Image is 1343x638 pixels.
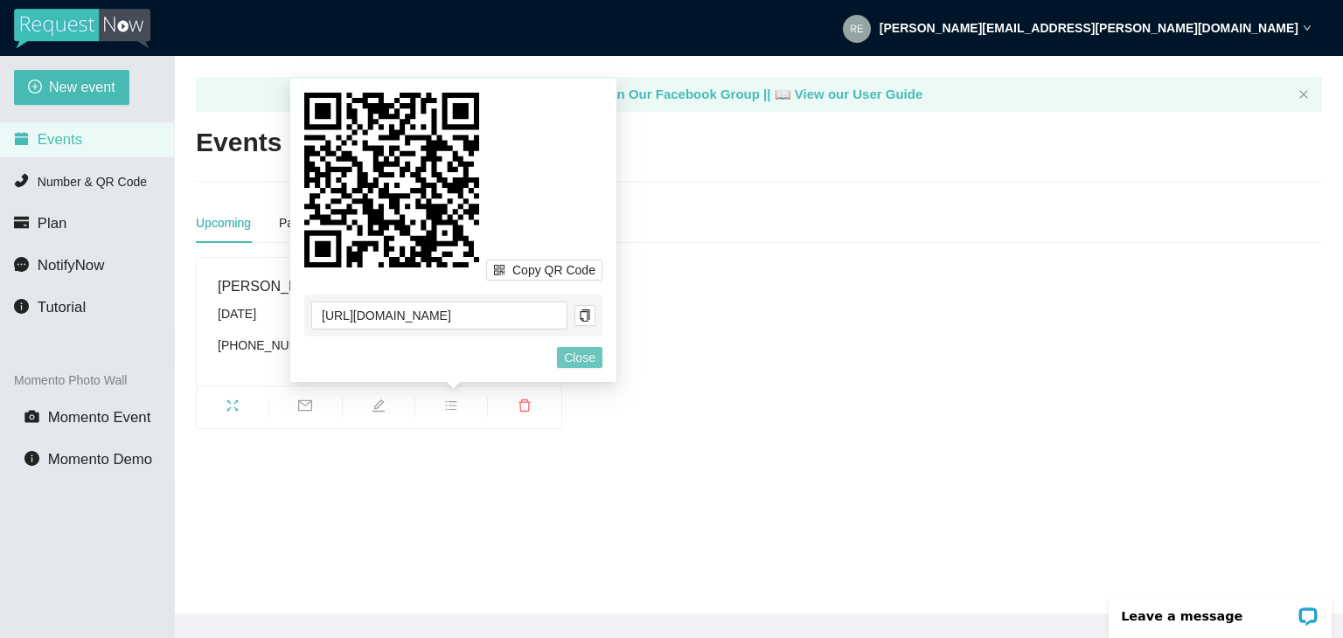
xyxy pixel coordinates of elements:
span: phone [14,173,29,188]
div: [PHONE_NUMBER] [218,336,540,356]
span: Momento Event [48,409,151,426]
span: NotifyNow [38,257,104,274]
button: Close [557,347,602,368]
span: info-circle [14,299,29,314]
span: edit [343,399,414,418]
h2: Events [196,125,282,161]
div: Past [279,213,303,232]
span: info-circle [24,451,39,466]
span: Copy QR Code [512,260,595,280]
button: copy [574,305,595,326]
span: Tutorial [38,299,86,316]
a: laptop Join Our Facebook Group || [578,87,775,101]
img: 32d827e2174388ff2adca9d8d4bcb352 [843,15,871,43]
a: laptop View our User Guide [775,87,923,101]
div: Upcoming [196,213,251,232]
button: plus-circleNew event [14,70,129,105]
div: [DATE] [218,304,540,323]
div: [PERSON_NAME] [218,275,540,297]
span: close [1298,89,1309,100]
span: fullscreen [197,399,268,418]
button: close [1298,89,1309,101]
span: mail [269,399,341,418]
span: Plan [38,215,67,232]
span: laptop [775,87,791,101]
span: calendar [14,131,29,146]
span: Close [564,348,595,367]
span: New event [49,76,115,98]
span: copy [575,309,595,322]
span: qrcode [493,264,505,278]
span: camera [24,409,39,424]
span: message [14,257,29,272]
span: Events [38,131,82,148]
span: credit-card [14,215,29,230]
span: plus-circle [28,80,42,96]
span: delete [488,399,560,418]
button: qrcodeCopy QR Code [486,260,602,281]
span: bars [415,399,487,418]
span: Number & QR Code [38,175,147,189]
iframe: LiveChat chat widget [1097,583,1343,638]
span: Momento Demo [48,451,152,468]
img: RequestNow [14,9,150,49]
span: down [1303,24,1312,32]
strong: [PERSON_NAME][EMAIL_ADDRESS][PERSON_NAME][DOMAIN_NAME] [880,21,1298,35]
